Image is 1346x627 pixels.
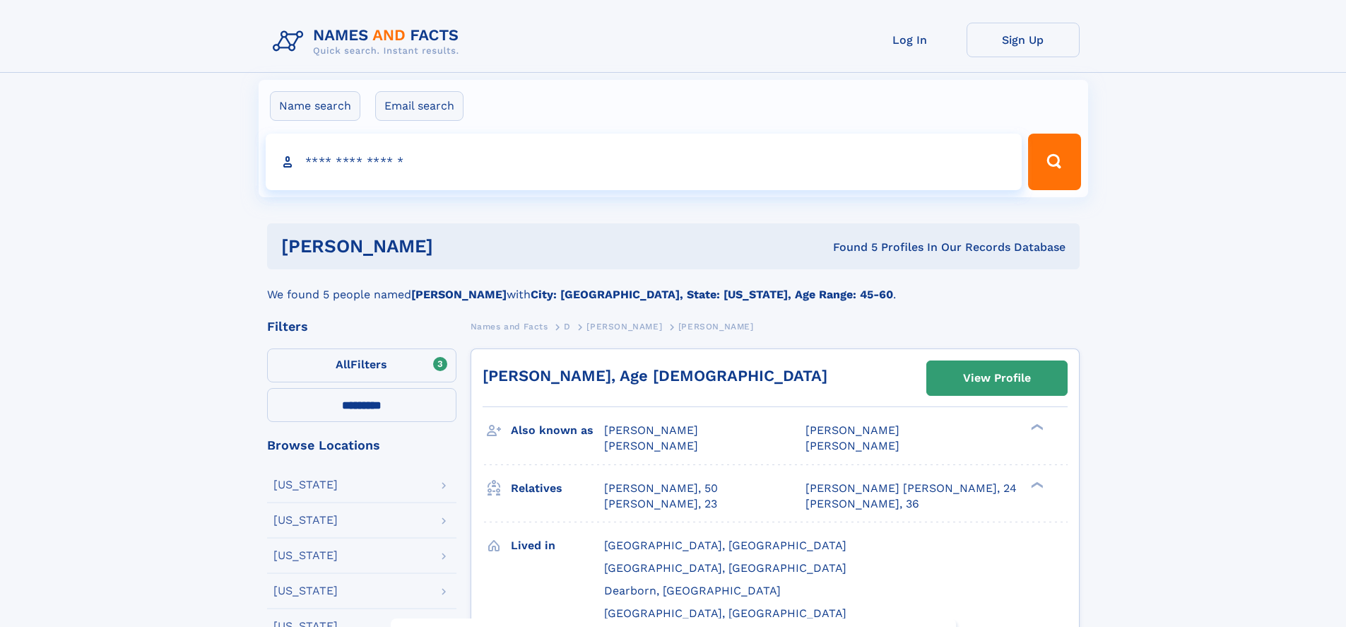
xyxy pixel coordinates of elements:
[805,481,1017,496] a: [PERSON_NAME] [PERSON_NAME], 24
[805,439,899,452] span: [PERSON_NAME]
[927,361,1067,395] a: View Profile
[270,91,360,121] label: Name search
[604,584,781,597] span: Dearborn, [GEOGRAPHIC_DATA]
[963,362,1031,394] div: View Profile
[604,561,846,575] span: [GEOGRAPHIC_DATA], [GEOGRAPHIC_DATA]
[411,288,507,301] b: [PERSON_NAME]
[967,23,1080,57] a: Sign Up
[273,515,338,526] div: [US_STATE]
[273,585,338,597] div: [US_STATE]
[471,317,548,335] a: Names and Facts
[266,134,1022,190] input: search input
[267,320,456,333] div: Filters
[267,269,1080,303] div: We found 5 people named with .
[1027,423,1044,432] div: ❯
[604,607,846,620] span: [GEOGRAPHIC_DATA], [GEOGRAPHIC_DATA]
[531,288,893,301] b: City: [GEOGRAPHIC_DATA], State: [US_STATE], Age Range: 45-60
[586,317,662,335] a: [PERSON_NAME]
[1028,134,1080,190] button: Search Button
[267,439,456,452] div: Browse Locations
[273,479,338,491] div: [US_STATE]
[273,550,338,561] div: [US_STATE]
[564,317,571,335] a: D
[604,481,718,496] a: [PERSON_NAME], 50
[1027,480,1044,489] div: ❯
[604,539,846,552] span: [GEOGRAPHIC_DATA], [GEOGRAPHIC_DATA]
[511,534,604,558] h3: Lived in
[604,423,698,437] span: [PERSON_NAME]
[511,476,604,500] h3: Relatives
[375,91,464,121] label: Email search
[678,322,754,332] span: [PERSON_NAME]
[633,240,1065,255] div: Found 5 Profiles In Our Records Database
[336,358,350,371] span: All
[805,423,899,437] span: [PERSON_NAME]
[483,367,827,385] a: [PERSON_NAME], Age [DEMOGRAPHIC_DATA]
[586,322,662,332] span: [PERSON_NAME]
[604,439,698,452] span: [PERSON_NAME]
[854,23,967,57] a: Log In
[267,348,456,382] label: Filters
[511,418,604,443] h3: Also known as
[805,496,919,512] a: [PERSON_NAME], 36
[604,496,717,512] a: [PERSON_NAME], 23
[281,238,633,255] h1: [PERSON_NAME]
[564,322,571,332] span: D
[267,23,471,61] img: Logo Names and Facts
